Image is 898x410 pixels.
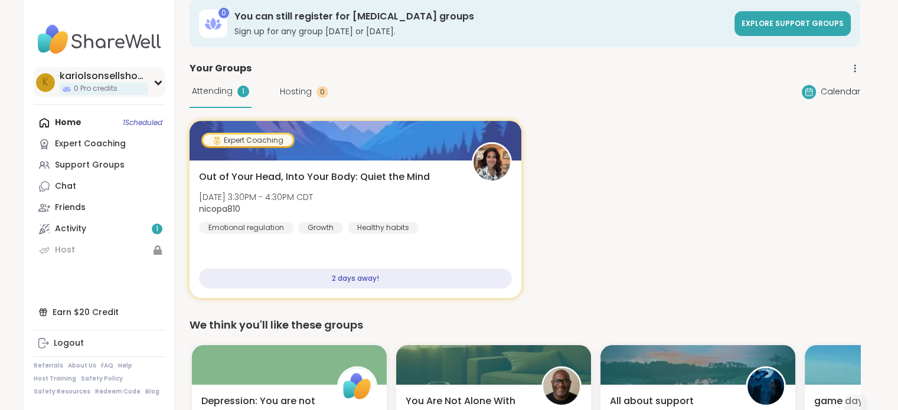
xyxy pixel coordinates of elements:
span: All about support [610,394,694,408]
a: Support Groups [34,155,165,176]
a: FAQ [101,362,113,370]
div: Friends [55,202,86,214]
a: Explore support groups [734,11,851,36]
div: Growth [298,222,343,234]
h3: You can still register for [MEDICAL_DATA] groups [234,10,727,23]
span: k [43,75,48,90]
a: Referrals [34,362,63,370]
a: Activity1 [34,218,165,240]
a: Blog [145,388,159,396]
a: Safety Policy [81,375,123,383]
a: Help [118,362,132,370]
div: 0 [218,8,229,18]
img: ShareWell [339,368,375,405]
a: Friends [34,197,165,218]
span: 1 [156,224,158,234]
a: Host Training [34,375,76,383]
span: Calendar [821,86,860,98]
a: Chat [34,176,165,197]
span: Your Groups [190,61,252,76]
div: We think you'll like these groups [190,317,860,333]
div: 0 [316,86,328,98]
div: Expert Coaching [55,138,126,150]
img: JonathanListens [543,368,580,405]
div: Host [55,244,75,256]
div: Logout [54,337,84,349]
a: About Us [68,362,96,370]
div: Support Groups [55,159,125,171]
h3: Sign up for any group [DATE] or [DATE]. [234,25,727,37]
div: Chat [55,181,76,192]
div: Activity [55,223,86,235]
a: Redeem Code [95,388,141,396]
img: pipishay2olivia [747,368,784,405]
span: [DATE] 3:30PM - 4:30PM CDT [199,191,313,203]
div: Expert Coaching [203,135,293,146]
img: nicopa810 [474,144,510,181]
a: Safety Resources [34,388,90,396]
span: Explore support groups [742,18,844,28]
a: Logout [34,333,165,354]
span: Attending [192,85,233,97]
a: Expert Coaching [34,133,165,155]
b: nicopa810 [199,203,240,215]
div: Healthy habits [348,222,419,234]
span: Hosting [280,86,312,98]
img: ShareWell Nav Logo [34,19,165,60]
div: Earn $20 Credit [34,301,165,323]
div: kariolsonsellshouses [60,70,148,83]
span: 0 Pro credits [74,84,117,94]
div: Emotional regulation [199,222,293,234]
span: Out of Your Head, Into Your Body: Quiet the Mind [199,170,430,184]
div: 1 [237,86,249,97]
a: Host [34,240,165,261]
div: 2 days away! [199,268,512,288]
